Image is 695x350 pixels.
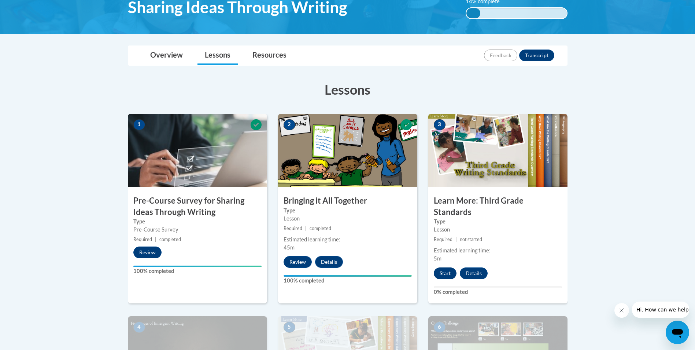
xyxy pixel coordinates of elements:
label: Type [434,218,562,226]
span: not started [460,237,482,242]
a: Lessons [197,46,238,65]
button: Review [284,256,312,268]
span: 3 [434,119,446,130]
a: Overview [143,46,190,65]
span: 5m [434,255,441,262]
span: Required [284,226,302,231]
div: Your progress [284,275,412,277]
h3: Bringing it All Together [278,195,417,207]
span: | [155,237,156,242]
div: Estimated learning time: [284,236,412,244]
span: 2 [284,119,295,130]
span: 5 [284,322,295,333]
iframe: Button to launch messaging window [666,321,689,344]
div: Lesson [284,215,412,223]
span: completed [310,226,331,231]
label: 0% completed [434,288,562,296]
h3: Learn More: Third Grade Standards [428,195,568,218]
button: Details [315,256,343,268]
button: Details [460,267,488,279]
span: Required [434,237,452,242]
iframe: Message from company [632,302,689,318]
button: Feedback [484,50,517,61]
span: 6 [434,322,446,333]
label: Type [284,207,412,215]
label: 100% completed [284,277,412,285]
label: Type [133,218,262,226]
div: Lesson [434,226,562,234]
span: | [455,237,457,242]
label: 100% completed [133,267,262,275]
img: Course Image [128,114,267,187]
span: 4 [133,322,145,333]
h3: Lessons [128,80,568,99]
button: Transcript [519,50,554,61]
span: Hi. How can we help? [4,5,59,11]
iframe: Close message [614,303,629,318]
div: Pre-Course Survey [133,226,262,234]
div: Your progress [133,266,262,267]
span: 1 [133,119,145,130]
span: completed [159,237,181,242]
button: Review [133,247,162,258]
span: | [305,226,307,231]
span: 45m [284,244,295,251]
img: Course Image [428,114,568,187]
h3: Pre-Course Survey for Sharing Ideas Through Writing [128,195,267,218]
div: Estimated learning time: [434,247,562,255]
span: Required [133,237,152,242]
div: 14% complete [466,8,480,18]
img: Course Image [278,114,417,187]
button: Start [434,267,456,279]
a: Resources [245,46,294,65]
